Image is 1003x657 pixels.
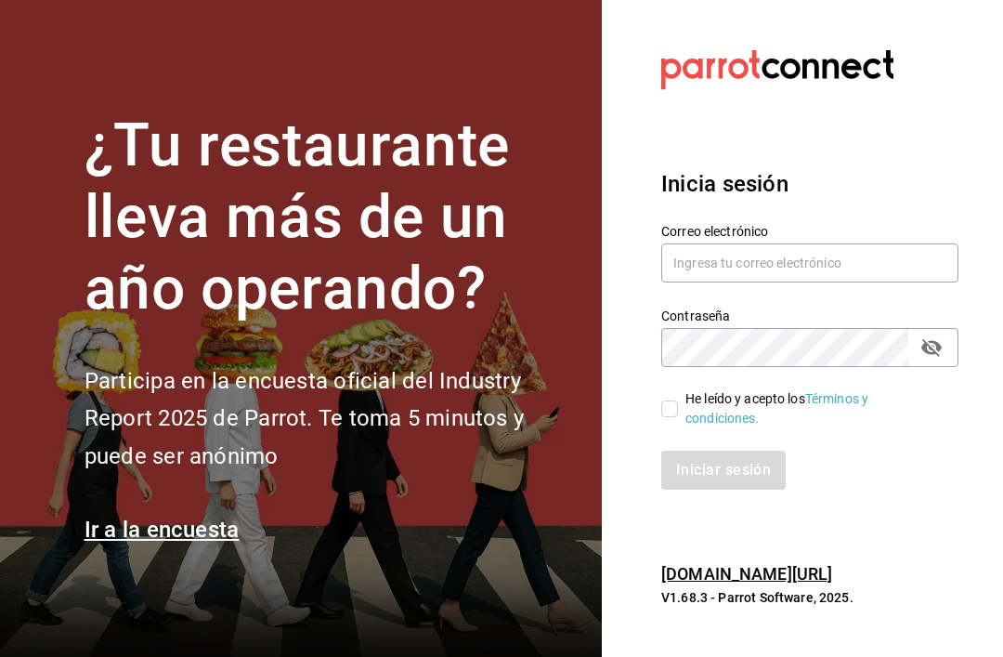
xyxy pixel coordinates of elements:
[85,362,580,476] h2: Participa en la encuesta oficial del Industry Report 2025 de Parrot. Te toma 5 minutos y puede se...
[661,243,958,283] input: Ingresa tu correo electrónico
[661,167,958,201] h3: Inicia sesión
[85,517,240,543] a: Ir a la encuesta
[916,332,947,363] button: passwordField
[661,309,958,322] label: Contraseña
[85,111,580,324] h1: ¿Tu restaurante lleva más de un año operando?
[685,389,944,428] div: He leído y acepto los
[661,564,832,584] a: [DOMAIN_NAME][URL]
[661,225,958,238] label: Correo electrónico
[661,588,958,607] p: V1.68.3 - Parrot Software, 2025.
